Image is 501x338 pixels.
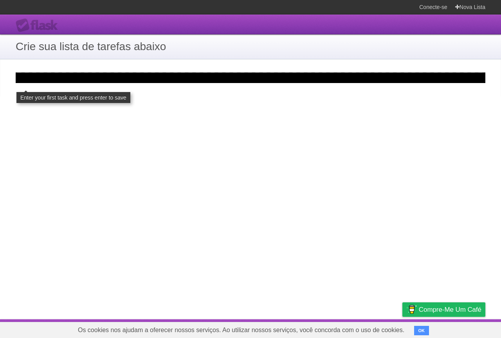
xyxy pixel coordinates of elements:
[419,306,481,313] font: Compre-me um café
[419,4,447,10] font: Conecte-se
[460,4,485,10] font: Nova Lista
[362,321,382,336] a: Termos
[78,327,404,333] font: Os cookies nos ajudam a oferecer nossos serviços. Ao utilizar nossos serviços, você concorda com ...
[16,40,166,52] font: Crie sua lista de tarefas abaixo
[278,321,294,336] a: Sobre
[402,302,485,317] a: Compre-me um café
[418,328,425,333] font: OK
[434,321,485,336] a: Sugira um recurso
[304,321,352,336] a: Desenvolvedores
[406,303,417,316] img: Compre-me um café
[414,326,429,335] button: OK
[392,321,425,336] a: Privacidade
